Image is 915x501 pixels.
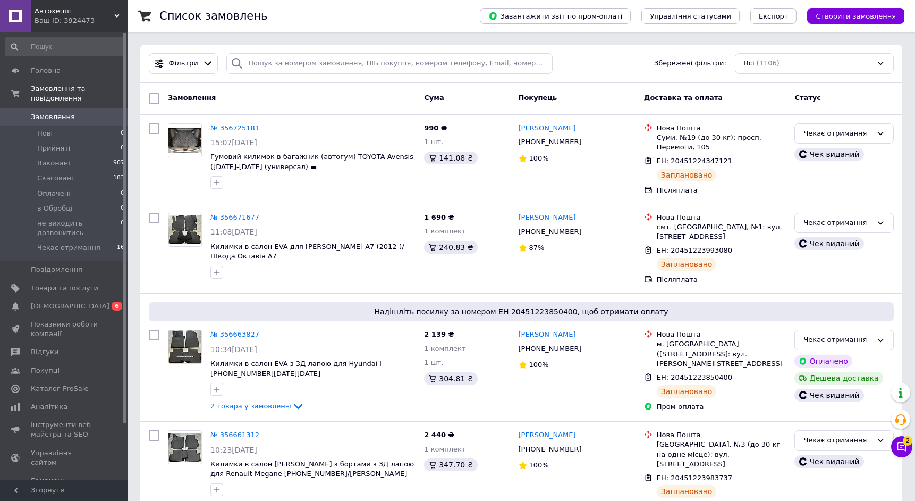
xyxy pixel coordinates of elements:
div: Нова Пошта [657,430,786,440]
a: Фото товару [168,330,202,364]
span: ЕН: 20451223983737 [657,474,732,482]
button: Експорт [750,8,797,24]
img: Фото товару [168,215,201,244]
span: [DEMOGRAPHIC_DATA] [31,302,109,311]
div: Заплановано [657,169,717,181]
div: Оплачено [794,355,852,368]
span: Інструменти веб-майстра та SEO [31,420,98,439]
span: 16 [117,243,124,253]
a: [PERSON_NAME] [519,330,576,340]
span: Доставка та оплата [644,94,723,102]
span: Статус [794,94,821,102]
a: Фото товару [168,123,202,157]
span: 100% [529,154,549,162]
span: Покупці [31,366,60,375]
div: Чек виданий [794,389,863,402]
div: Чек виданий [794,148,863,161]
input: Пошук за номером замовлення, ПІБ покупця, номером телефону, Email, номером накладної [226,53,553,74]
div: Чек виданий [794,455,863,468]
span: ЕН: 20451224347121 [657,157,732,165]
span: Головна [31,66,61,76]
span: 907 [113,158,124,168]
img: Фото товару [168,124,201,157]
span: Прийняті [37,144,70,153]
span: 100% [529,461,549,469]
span: Замовлення та повідомлення [31,84,128,103]
span: Всі [744,59,755,69]
a: 2 товара у замовленні [210,402,304,410]
div: Дешева доставка [794,372,883,385]
div: Чекає отримання [803,435,872,446]
div: [PHONE_NUMBER] [516,342,584,356]
span: Нові [37,129,53,138]
div: Заплановано [657,258,717,271]
span: Створити замовлення [816,12,896,20]
span: 183 [113,173,124,183]
span: 87% [529,244,545,252]
span: Товари та послуги [31,283,98,293]
span: Повідомлення [31,265,82,274]
span: 0 [121,204,124,213]
div: [PHONE_NUMBER] [516,442,584,456]
a: [PERSON_NAME] [519,213,576,223]
a: № 356725181 [210,124,259,132]
span: 1 690 ₴ [424,213,454,221]
button: Завантажити звіт по пром-оплаті [480,8,631,24]
a: Фото товару [168,213,202,247]
a: Килимки в салон EVA для [PERSON_NAME] A7 (2012-)/Шкода Октавія А7 [210,243,404,261]
span: Замовлення [31,112,75,122]
a: Килимки в салон EVA з 3Д лапою для Hyundai і [PHONE_NUMBER][DATE][DATE] [210,360,382,378]
span: Замовлення [168,94,216,102]
a: № 356663827 [210,330,259,338]
a: [PERSON_NAME] [519,123,576,133]
span: Гаманець компанії [31,476,98,495]
span: 990 ₴ [424,124,447,132]
a: Килимки в салон [PERSON_NAME] з бортами з 3Д лапою для Renault Megane [PHONE_NUMBER]/[PERSON_NAME... [210,460,414,488]
span: Оплачені [37,189,71,198]
div: 347.70 ₴ [424,458,477,471]
span: 10:34[DATE] [210,345,257,354]
span: 0 [121,129,124,138]
div: Нова Пошта [657,213,786,222]
span: 1 комплект [424,345,465,353]
span: 2 [903,436,912,446]
span: Cума [424,94,444,102]
span: 2 139 ₴ [424,330,454,338]
div: Чекає отримання [803,218,872,229]
span: Каталог ProSale [31,384,88,394]
div: [GEOGRAPHIC_DATA], №3 (до 30 кг на одне місце): вул. [STREET_ADDRESS] [657,440,786,469]
span: 1 комплект [424,445,465,453]
span: 0 [121,144,124,153]
span: 2 товара у замовленні [210,402,292,410]
input: Пошук [5,37,125,56]
div: м. [GEOGRAPHIC_DATA] ([STREET_ADDRESS]: вул. [PERSON_NAME][STREET_ADDRESS] [657,339,786,369]
div: Заплановано [657,485,717,498]
span: Збережені фільтри: [654,59,726,69]
a: № 356671677 [210,213,259,221]
a: Створити замовлення [797,12,904,20]
div: Чекає отримання [803,128,872,139]
div: Пром-оплата [657,402,786,412]
a: Гумовий килимок в багажник (автогум) TOYOTA Avensis ([DATE]-[DATE] (универсал) ▬ [210,153,413,171]
span: Відгуки [31,347,58,357]
div: 240.83 ₴ [424,241,477,254]
span: Експорт [759,12,789,20]
span: Аналітика [31,402,67,412]
span: Виконані [37,158,70,168]
a: № 356661312 [210,431,259,439]
span: ЕН: 20451223850400 [657,373,732,381]
span: Скасовані [37,173,73,183]
span: 6 [112,302,122,311]
div: Післяплата [657,186,786,195]
button: Чат з покупцем2 [891,436,912,457]
div: смт. [GEOGRAPHIC_DATA], №1: вул. [STREET_ADDRESS] [657,222,786,241]
div: 141.08 ₴ [424,152,477,164]
span: ЕН: 20451223993080 [657,246,732,254]
span: 100% [529,361,549,369]
span: Показники роботи компанії [31,320,98,339]
span: Автохеппі [35,6,114,16]
div: Нова Пошта [657,123,786,133]
span: (1106) [757,59,780,67]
